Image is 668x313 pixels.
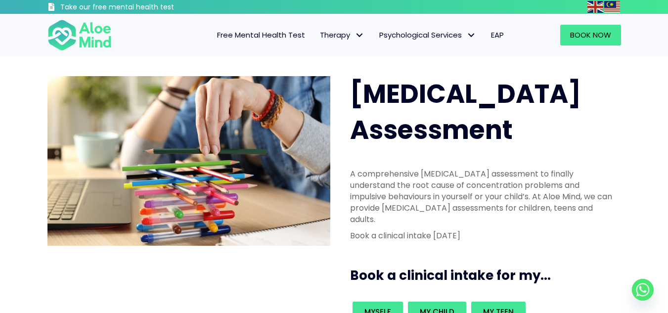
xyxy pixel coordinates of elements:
[47,2,227,14] a: Take our free mental health test
[217,30,305,40] span: Free Mental Health Test
[379,30,476,40] span: Psychological Services
[312,25,372,45] a: TherapyTherapy: submenu
[491,30,504,40] span: EAP
[587,1,603,13] img: en
[210,25,312,45] a: Free Mental Health Test
[632,279,654,301] a: Whatsapp
[604,1,621,12] a: Malay
[587,1,604,12] a: English
[47,19,112,51] img: Aloe mind Logo
[464,28,479,43] span: Psychological Services: submenu
[353,28,367,43] span: Therapy: submenu
[47,76,330,246] img: ADHD photo
[350,76,581,148] span: [MEDICAL_DATA] Assessment
[350,168,615,225] p: A comprehensive [MEDICAL_DATA] assessment to finally understand the root cause of concentration p...
[350,267,625,284] h3: Book a clinical intake for my...
[484,25,511,45] a: EAP
[560,25,621,45] a: Book Now
[125,25,511,45] nav: Menu
[604,1,620,13] img: ms
[372,25,484,45] a: Psychological ServicesPsychological Services: submenu
[60,2,227,12] h3: Take our free mental health test
[570,30,611,40] span: Book Now
[350,230,615,241] p: Book a clinical intake [DATE]
[320,30,364,40] span: Therapy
